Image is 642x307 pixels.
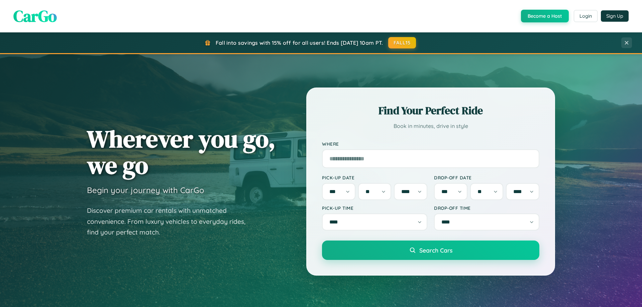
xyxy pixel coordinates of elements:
p: Discover premium car rentals with unmatched convenience. From luxury vehicles to everyday rides, ... [87,205,254,238]
label: Drop-off Date [434,175,539,180]
label: Pick-up Date [322,175,427,180]
label: Where [322,141,539,147]
button: FALL15 [388,37,416,48]
span: CarGo [13,5,57,27]
p: Book in minutes, drive in style [322,121,539,131]
h2: Find Your Perfect Ride [322,103,539,118]
button: Login [574,10,598,22]
button: Search Cars [322,241,539,260]
h1: Wherever you go, we go [87,126,276,178]
button: Sign Up [601,10,629,22]
label: Drop-off Time [434,205,539,211]
label: Pick-up Time [322,205,427,211]
span: Fall into savings with 15% off for all users! Ends [DATE] 10am PT. [216,39,383,46]
h3: Begin your journey with CarGo [87,185,204,195]
button: Become a Host [521,10,569,22]
span: Search Cars [419,247,452,254]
